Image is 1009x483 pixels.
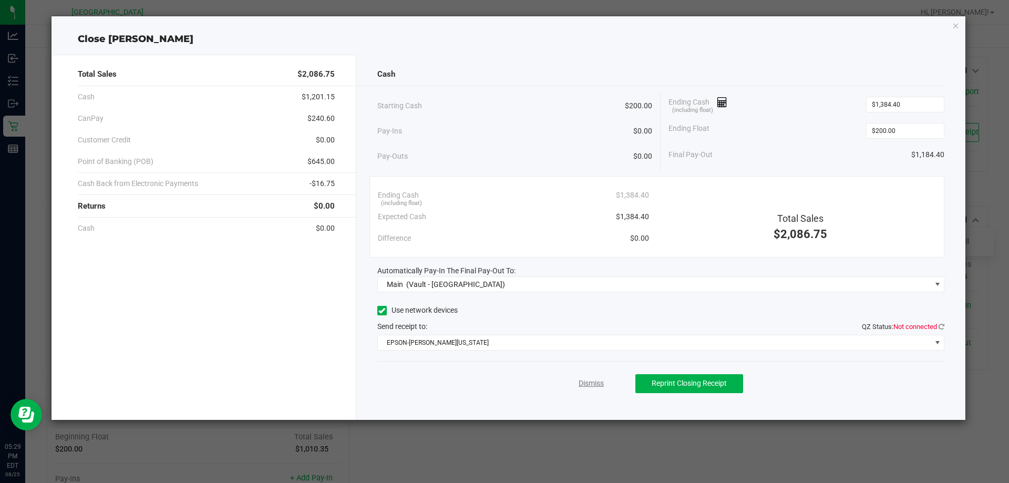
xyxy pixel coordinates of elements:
[668,123,709,139] span: Ending Float
[78,135,131,146] span: Customer Credit
[635,374,743,393] button: Reprint Closing Receipt
[633,126,652,137] span: $0.00
[911,149,944,160] span: $1,184.40
[377,266,516,275] span: Automatically Pay-In The Final Pay-Out To:
[377,305,458,316] label: Use network devices
[672,106,713,115] span: (including float)
[633,151,652,162] span: $0.00
[406,280,505,289] span: (Vault - [GEOGRAPHIC_DATA])
[78,91,95,102] span: Cash
[377,68,395,80] span: Cash
[377,100,422,111] span: Starting Cash
[377,126,402,137] span: Pay-Ins
[310,178,335,189] span: -$16.75
[78,156,153,167] span: Point of Banking (POB)
[307,113,335,124] span: $240.60
[78,113,104,124] span: CanPay
[378,190,419,201] span: Ending Cash
[668,149,713,160] span: Final Pay-Out
[302,91,335,102] span: $1,201.15
[316,135,335,146] span: $0.00
[381,199,422,208] span: (including float)
[314,200,335,212] span: $0.00
[616,211,649,222] span: $1,384.40
[668,97,727,112] span: Ending Cash
[377,151,408,162] span: Pay-Outs
[378,233,411,244] span: Difference
[862,323,944,331] span: QZ Status:
[78,178,198,189] span: Cash Back from Electronic Payments
[625,100,652,111] span: $200.00
[377,322,427,331] span: Send receipt to:
[616,190,649,201] span: $1,384.40
[579,378,604,389] a: Dismiss
[777,213,823,224] span: Total Sales
[78,223,95,234] span: Cash
[378,335,931,350] span: EPSON-[PERSON_NAME][US_STATE]
[78,195,335,218] div: Returns
[652,379,727,387] span: Reprint Closing Receipt
[307,156,335,167] span: $645.00
[297,68,335,80] span: $2,086.75
[78,68,117,80] span: Total Sales
[378,211,426,222] span: Expected Cash
[11,399,42,430] iframe: Resource center
[893,323,937,331] span: Not connected
[52,32,966,46] div: Close [PERSON_NAME]
[774,228,827,241] span: $2,086.75
[387,280,403,289] span: Main
[316,223,335,234] span: $0.00
[630,233,649,244] span: $0.00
